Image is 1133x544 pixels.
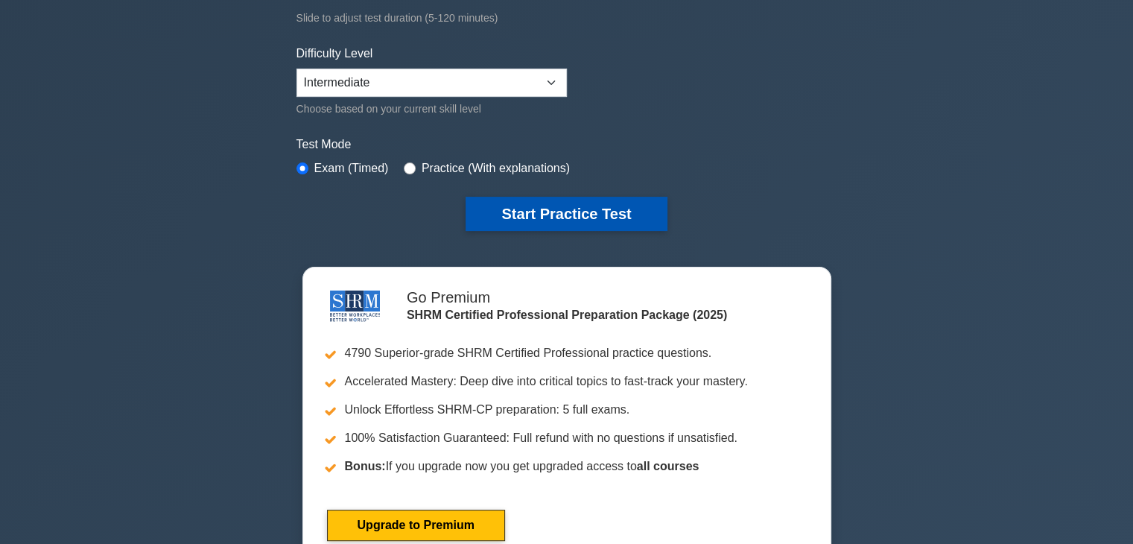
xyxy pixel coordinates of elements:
label: Test Mode [296,136,837,154]
label: Practice (With explanations) [422,159,570,177]
label: Difficulty Level [296,45,373,63]
button: Start Practice Test [466,197,667,231]
label: Exam (Timed) [314,159,389,177]
div: Slide to adjust test duration (5-120 minutes) [296,9,837,27]
div: Choose based on your current skill level [296,100,567,118]
a: Upgrade to Premium [327,510,505,541]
